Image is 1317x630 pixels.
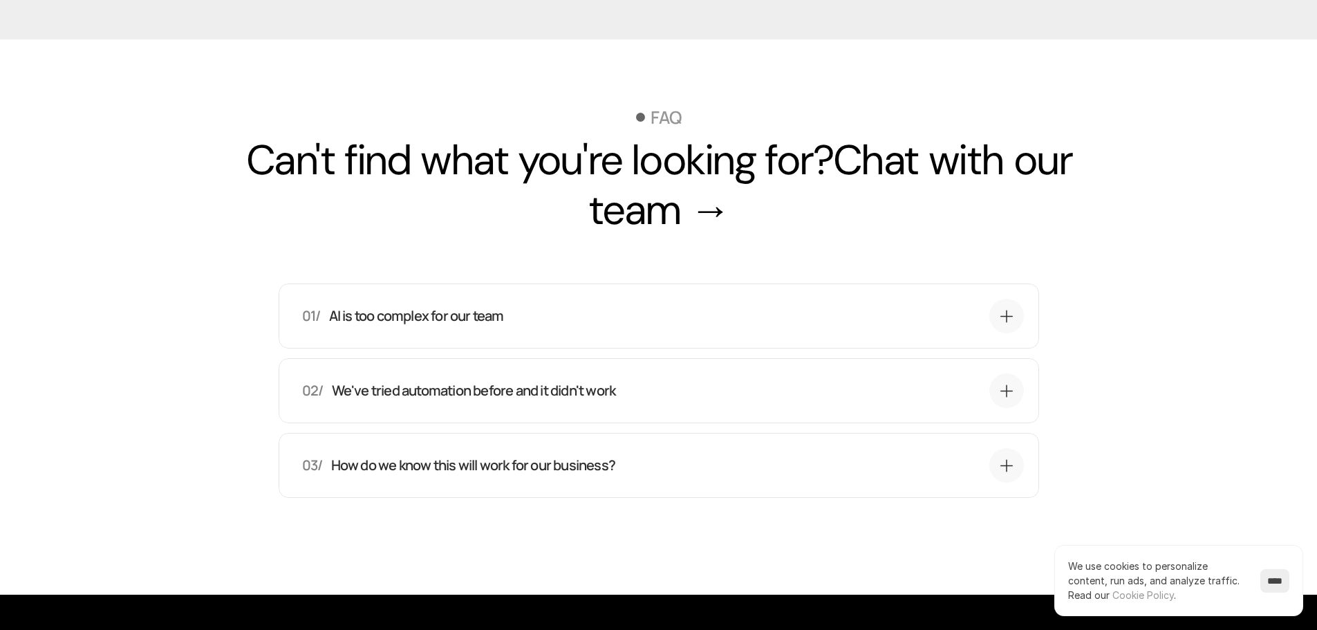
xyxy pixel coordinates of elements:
a: Chat with our team → [588,133,1081,237]
p: We use cookies to personalize content, run ads, and analyze traffic. [1068,559,1246,602]
span: Read our . [1068,589,1176,601]
h2: Can't find what you're looking for? [203,136,1115,235]
p: 03/ [302,456,323,475]
p: How do we know this will work for our business? [330,456,615,475]
p: We've tried automation before and it didn't work [331,381,615,400]
p: AI is too complex for our team [328,306,503,326]
p: 01/ [302,306,321,326]
a: Cookie Policy [1112,589,1174,601]
p: FAQ [651,109,682,126]
p: 02/ [302,381,324,400]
